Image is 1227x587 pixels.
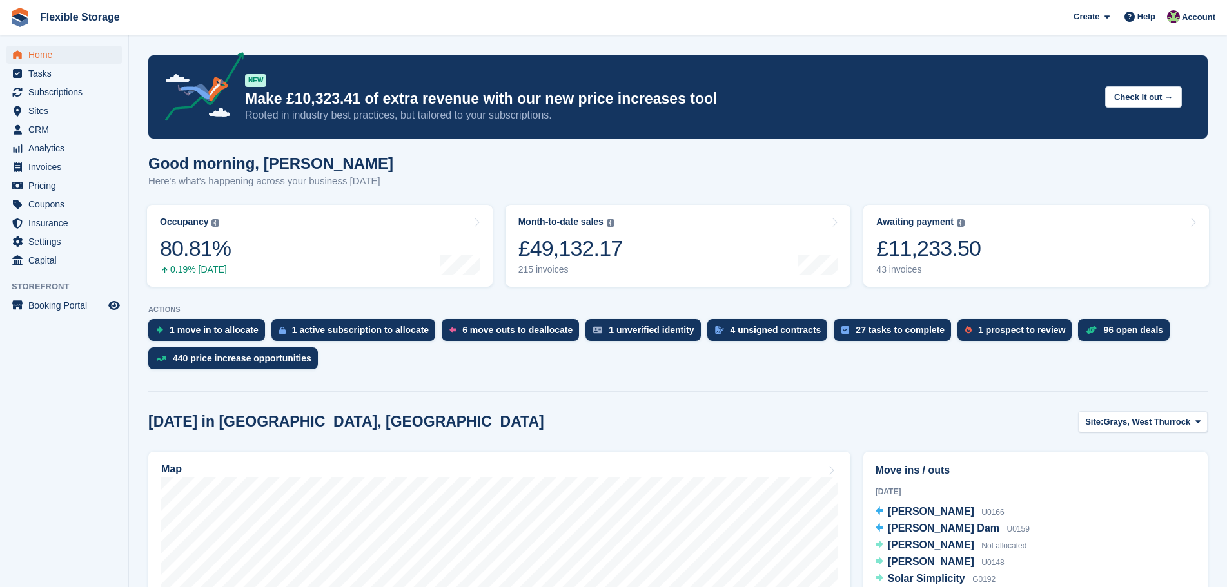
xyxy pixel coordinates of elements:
img: icon-info-grey-7440780725fd019a000dd9b08b2336e03edf1995a4989e88bcd33f0948082b44.svg [607,219,614,227]
a: [PERSON_NAME] Not allocated [876,537,1027,554]
span: Coupons [28,195,106,213]
a: menu [6,46,122,64]
div: £11,233.50 [876,235,981,262]
div: 4 unsigned contracts [731,325,821,335]
a: Flexible Storage [35,6,125,28]
img: icon-info-grey-7440780725fd019a000dd9b08b2336e03edf1995a4989e88bcd33f0948082b44.svg [957,219,965,227]
span: Site: [1085,416,1103,428]
span: Sites [28,102,106,120]
span: U0148 [981,558,1004,567]
h2: Map [161,463,182,475]
span: Help [1137,10,1155,23]
span: Booking Portal [28,296,106,314]
h1: Good morning, [PERSON_NAME] [148,155,393,172]
a: menu [6,158,122,176]
div: Awaiting payment [876,217,954,227]
div: 215 invoices [518,264,623,275]
div: 1 move in to allocate [170,325,259,335]
a: Occupancy 80.81% 0.19% [DATE] [147,205,493,287]
a: menu [6,102,122,120]
span: Create [1074,10,1099,23]
a: 27 tasks to complete [834,319,957,347]
a: menu [6,214,122,232]
a: 1 move in to allocate [148,319,271,347]
div: Month-to-date sales [518,217,604,227]
div: 96 open deals [1103,325,1163,335]
h2: Move ins / outs [876,463,1195,478]
h2: [DATE] in [GEOGRAPHIC_DATA], [GEOGRAPHIC_DATA] [148,413,544,430]
div: 27 tasks to complete [856,325,945,335]
a: menu [6,139,122,157]
a: [PERSON_NAME] U0166 [876,504,1005,521]
span: G0192 [972,575,996,584]
a: [PERSON_NAME] U0148 [876,554,1005,571]
span: [PERSON_NAME] [888,539,974,550]
span: Invoices [28,158,106,176]
button: Check it out → [1105,86,1182,108]
p: ACTIONS [148,305,1208,314]
a: [PERSON_NAME] Dam U0159 [876,521,1030,537]
a: Preview store [106,298,122,313]
span: [PERSON_NAME] [888,506,974,517]
span: Pricing [28,177,106,195]
p: Make £10,323.41 of extra revenue with our new price increases tool [245,90,1095,108]
div: Occupancy [160,217,208,227]
span: Storefront [12,280,128,293]
span: Insurance [28,214,106,232]
span: Analytics [28,139,106,157]
div: 1 unverified identity [609,325,694,335]
a: menu [6,64,122,82]
a: 1 unverified identity [585,319,707,347]
img: price-adjustments-announcement-icon-8257ccfd72463d97f412b2fc003d46551f7dbcb40ab6d574587a9cd5c0d94... [154,52,244,126]
a: 1 prospect to review [957,319,1078,347]
span: Capital [28,251,106,269]
span: U0166 [981,508,1004,517]
div: 1 active subscription to allocate [292,325,429,335]
div: 80.81% [160,235,231,262]
span: Subscriptions [28,83,106,101]
img: verify_identity-adf6edd0f0f0b5bbfe63781bf79b02c33cf7c696d77639b501bdc392416b5a36.svg [593,326,602,334]
img: deal-1b604bf984904fb50ccaf53a9ad4b4a5d6e5aea283cecdc64d6e3604feb123c2.svg [1086,325,1097,334]
img: Rachael Fisher [1167,10,1180,23]
div: NEW [245,74,266,87]
a: menu [6,195,122,213]
img: price_increase_opportunities-93ffe204e8149a01c8c9dc8f82e8f89637d9d84a8eef4429ea346261dce0b2c0.svg [156,356,166,361]
span: CRM [28,120,106,139]
a: menu [6,83,122,101]
img: active_subscription_to_allocate_icon-d502201f5373d7db506a760aba3b589e785aa758c864c3986d89f69b8ff3... [279,326,286,334]
a: 440 price increase opportunities [148,347,324,376]
a: 6 move outs to deallocate [442,319,585,347]
span: [PERSON_NAME] [888,556,974,567]
button: Site: Grays, West Thurrock [1078,411,1208,432]
span: Account [1182,11,1215,24]
img: contract_signature_icon-13c848040528278c33f63329250d36e43548de30e8caae1d1a13099fd9432cc5.svg [715,326,724,334]
span: Home [28,46,106,64]
span: Not allocated [981,541,1026,550]
p: Rooted in industry best practices, but tailored to your subscriptions. [245,108,1095,122]
a: Awaiting payment £11,233.50 43 invoices [863,205,1209,287]
span: Tasks [28,64,106,82]
img: move_ins_to_allocate_icon-fdf77a2bb77ea45bf5b3d319d69a93e2d87916cf1d5bf7949dd705db3b84f3ca.svg [156,326,163,334]
img: move_outs_to_deallocate_icon-f764333ba52eb49d3ac5e1228854f67142a1ed5810a6f6cc68b1a99e826820c5.svg [449,326,456,334]
div: 0.19% [DATE] [160,264,231,275]
p: Here's what's happening across your business [DATE] [148,174,393,189]
div: £49,132.17 [518,235,623,262]
a: menu [6,120,122,139]
div: 43 invoices [876,264,981,275]
img: icon-info-grey-7440780725fd019a000dd9b08b2336e03edf1995a4989e88bcd33f0948082b44.svg [211,219,219,227]
a: menu [6,296,122,314]
a: menu [6,251,122,269]
div: [DATE] [876,486,1195,497]
div: 440 price increase opportunities [173,353,311,363]
a: 1 active subscription to allocate [271,319,442,347]
a: menu [6,233,122,251]
span: Solar Simplicity [888,573,965,584]
img: prospect-51fa495bee0391a8d652442698ab0144808aea92771e9ea1ae160a38d050c398.svg [965,326,972,334]
span: Grays, West Thurrock [1103,416,1190,428]
a: Month-to-date sales £49,132.17 215 invoices [506,205,851,287]
span: U0159 [1006,524,1029,534]
div: 6 move outs to deallocate [462,325,573,335]
a: 4 unsigned contracts [707,319,834,347]
img: task-75834270c22a3079a89374b754ae025e5fb1db73e45f91037f5363f120a921f8.svg [841,326,849,334]
div: 1 prospect to review [978,325,1065,335]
